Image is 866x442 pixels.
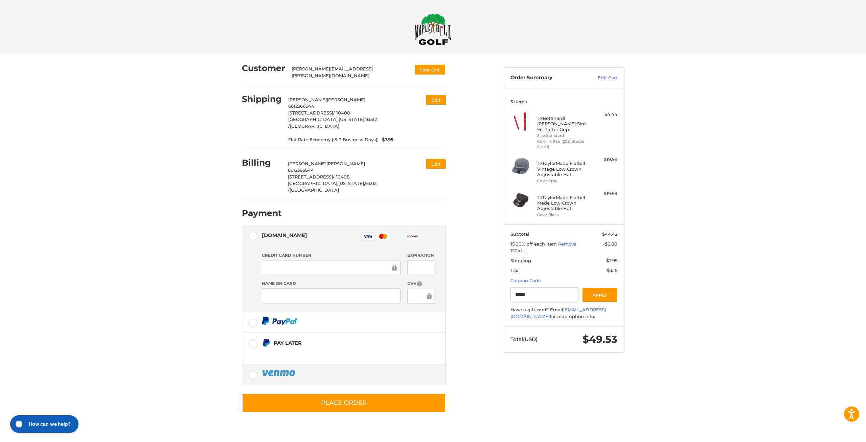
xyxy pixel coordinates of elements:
li: Size Standard [537,133,589,139]
img: Pay Later icon [262,339,270,347]
div: [DOMAIN_NAME] [262,230,307,241]
span: -$6.00 [603,241,617,247]
img: PayPal icon [262,369,296,377]
span: 93312 / [288,117,377,129]
iframe: Gorgias live chat messenger [7,413,81,435]
span: [PERSON_NAME] [326,161,365,166]
h3: Order Summary [510,75,583,81]
h4: 1 x TaylorMade Flatbill Made Low Crown Adjustable Hat [537,195,589,211]
h2: Billing [242,157,281,168]
span: Subtotal [510,231,529,237]
span: $7.95 [606,258,617,263]
a: Coupon Code [510,278,541,283]
a: Remove [558,241,576,247]
h2: Payment [242,208,282,218]
span: [PERSON_NAME] [288,161,326,166]
span: [GEOGRAPHIC_DATA], [288,181,338,186]
li: Color 1x Red (2021 Studio Stock) [537,139,589,150]
li: Color Grey [537,178,589,184]
input: Gift Certificate or Coupon Code [510,287,578,302]
span: [STREET_ADDRESS] [288,174,333,180]
span: Shipping [510,258,531,263]
a: Edit Cart [583,75,617,81]
span: Tax [510,268,518,273]
button: Sign Out [414,64,446,75]
label: Name on Card [262,280,401,287]
a: [EMAIL_ADDRESS][DOMAIN_NAME] [510,307,606,319]
label: CVV [407,280,435,287]
h2: Shipping [242,94,282,104]
div: Pay Later [274,337,403,349]
button: Edit [426,159,446,169]
span: 93312 / [288,181,377,193]
button: Place Order [242,393,446,413]
span: [GEOGRAPHIC_DATA] [290,187,339,193]
h2: Customer [242,63,285,73]
span: $3.16 [607,268,617,273]
button: Edit [426,95,446,105]
span: 6612366644 [288,167,314,173]
img: Maple Hill Golf [414,13,452,45]
span: [STREET_ADDRESS] [288,110,333,115]
h4: 1 x TaylorMade Flatbill Vintage Low Crown Adjustable Hat [537,161,589,177]
span: $49.53 [583,333,617,345]
img: PayPal icon [262,317,297,325]
label: Expiration [407,252,435,258]
span: [PERSON_NAME] [327,97,365,102]
div: [PERSON_NAME][EMAIL_ADDRESS][PERSON_NAME][DOMAIN_NAME] [292,66,407,79]
span: $44.42 [602,231,617,237]
span: [US_STATE], [338,181,365,186]
span: 15.00% off each item [510,241,558,247]
span: $7.95 [379,136,393,143]
label: Credit Card Number [262,252,401,258]
div: $4.44 [591,111,617,118]
span: [GEOGRAPHIC_DATA], [288,117,339,122]
span: / 10408 [333,110,350,115]
h4: 1 x Bettinardi [PERSON_NAME] Sink Fit Putter Grip [537,115,589,132]
span: / 10408 [333,174,349,180]
button: Apply [582,287,618,302]
div: $19.99 [591,190,617,197]
li: Color Black [537,212,589,218]
span: [US_STATE], [339,117,365,122]
span: 6612366644 [288,103,314,109]
h3: 3 Items [510,99,617,104]
span: 15FALL [510,248,617,254]
div: Have a gift card? Email for redemption info. [510,307,617,320]
span: [GEOGRAPHIC_DATA] [290,123,339,129]
div: $19.99 [591,156,617,163]
iframe: PayPal Message 1 [262,350,403,356]
span: Flat Rate Economy ((5-7 Business Days)) [288,136,379,143]
span: [PERSON_NAME] [288,97,327,102]
span: Total (USD) [510,336,538,342]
